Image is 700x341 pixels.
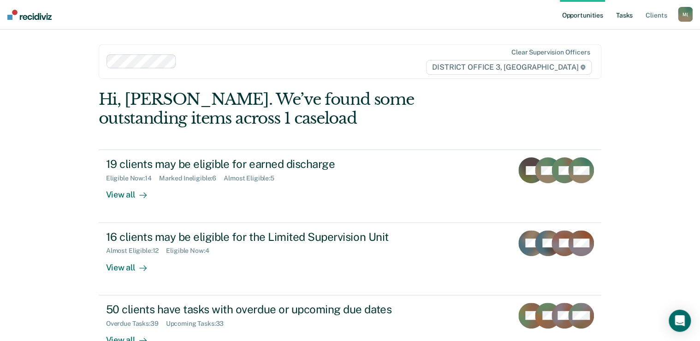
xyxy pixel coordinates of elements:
[99,90,501,128] div: Hi, [PERSON_NAME]. We’ve found some outstanding items across 1 caseload
[106,182,158,200] div: View all
[166,247,216,255] div: Eligible Now : 4
[678,7,693,22] button: M(
[99,223,602,295] a: 16 clients may be eligible for the Limited Supervision UnitAlmost Eligible:12Eligible Now:4View all
[166,320,231,328] div: Upcoming Tasks : 33
[7,10,52,20] img: Recidiviz
[511,48,590,56] div: Clear supervision officers
[106,255,158,273] div: View all
[159,174,224,182] div: Marked Ineligible : 6
[106,303,430,316] div: 50 clients have tasks with overdue or upcoming due dates
[106,174,159,182] div: Eligible Now : 14
[106,320,166,328] div: Overdue Tasks : 39
[106,230,430,244] div: 16 clients may be eligible for the Limited Supervision Unit
[224,174,282,182] div: Almost Eligible : 5
[106,247,166,255] div: Almost Eligible : 12
[99,150,602,222] a: 19 clients may be eligible for earned dischargeEligible Now:14Marked Ineligible:6Almost Eligible:...
[106,157,430,171] div: 19 clients may be eligible for earned discharge
[669,310,691,332] div: Open Intercom Messenger
[426,60,592,75] span: DISTRICT OFFICE 3, [GEOGRAPHIC_DATA]
[678,7,693,22] div: M (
